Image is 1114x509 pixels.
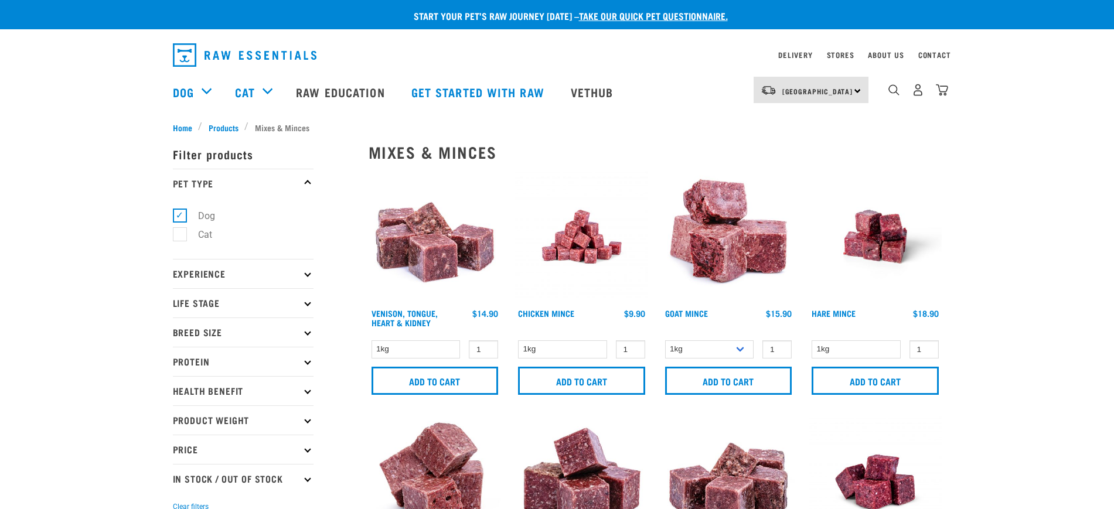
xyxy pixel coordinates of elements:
a: Delivery [778,53,812,57]
p: Protein [173,347,314,376]
p: Breed Size [173,317,314,347]
a: Products [202,121,244,134]
label: Cat [179,227,217,242]
input: Add to cart [665,367,792,395]
a: Get started with Raw [400,69,559,115]
input: 1 [909,340,939,358]
a: Goat Mince [665,311,708,315]
p: Price [173,435,314,464]
p: Filter products [173,139,314,169]
a: About Us [868,53,904,57]
div: $15.90 [766,309,792,318]
img: Pile Of Cubed Venison Tongue Mix For Pets [369,170,502,303]
p: In Stock / Out Of Stock [173,464,314,493]
p: Pet Type [173,169,314,198]
span: Products [209,121,239,134]
p: Health Benefit [173,376,314,405]
input: 1 [762,340,792,358]
img: user.png [912,84,924,96]
a: Chicken Mince [518,311,574,315]
img: van-moving.png [761,85,776,95]
input: 1 [616,340,645,358]
p: Life Stage [173,288,314,317]
a: Hare Mince [812,311,856,315]
img: Raw Essentials Hare Mince Raw Bites For Cats & Dogs [809,170,942,303]
a: Dog [173,83,194,101]
input: 1 [469,340,498,358]
input: Add to cart [518,367,645,395]
input: Add to cart [372,367,499,395]
img: Chicken M Ince 1613 [515,170,648,303]
img: home-icon@2x.png [936,84,948,96]
span: [GEOGRAPHIC_DATA] [782,89,853,93]
nav: dropdown navigation [163,39,951,71]
a: Vethub [559,69,628,115]
p: Experience [173,259,314,288]
a: Venison, Tongue, Heart & Kidney [372,311,438,324]
label: Dog [179,209,220,223]
a: take our quick pet questionnaire. [579,13,728,18]
h2: Mixes & Minces [369,143,942,161]
a: Stores [827,53,854,57]
p: Product Weight [173,405,314,435]
a: Contact [918,53,951,57]
a: Home [173,121,199,134]
span: Home [173,121,192,134]
div: $9.90 [624,309,645,318]
input: Add to cart [812,367,939,395]
a: Raw Education [284,69,399,115]
div: $18.90 [913,309,939,318]
nav: breadcrumbs [173,121,942,134]
a: Cat [235,83,255,101]
img: home-icon-1@2x.png [888,84,900,95]
img: Raw Essentials Logo [173,43,316,67]
img: 1077 Wild Goat Mince 01 [662,170,795,303]
div: $14.90 [472,309,498,318]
